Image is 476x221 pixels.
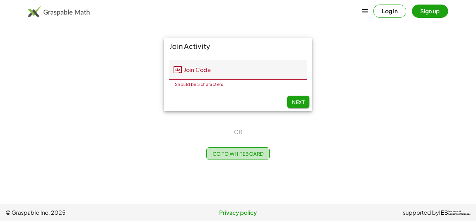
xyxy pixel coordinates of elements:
a: IESInstitute ofEducation Sciences [439,208,470,217]
div: Should be 5 characters. [175,82,301,87]
button: Sign up [412,5,448,18]
button: Log in [373,5,406,18]
button: Next [287,96,309,108]
a: Privacy policy [161,208,316,217]
span: OR [234,128,242,136]
span: IES [439,209,448,216]
span: Go to Whiteboard [212,150,263,157]
button: Go to Whiteboard [206,147,269,160]
span: Institute of Education Sciences [448,211,470,215]
span: © Graspable Inc, 2025 [6,208,161,217]
span: supported by [403,208,439,217]
div: Join Activity [164,38,312,54]
span: Next [292,99,305,105]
